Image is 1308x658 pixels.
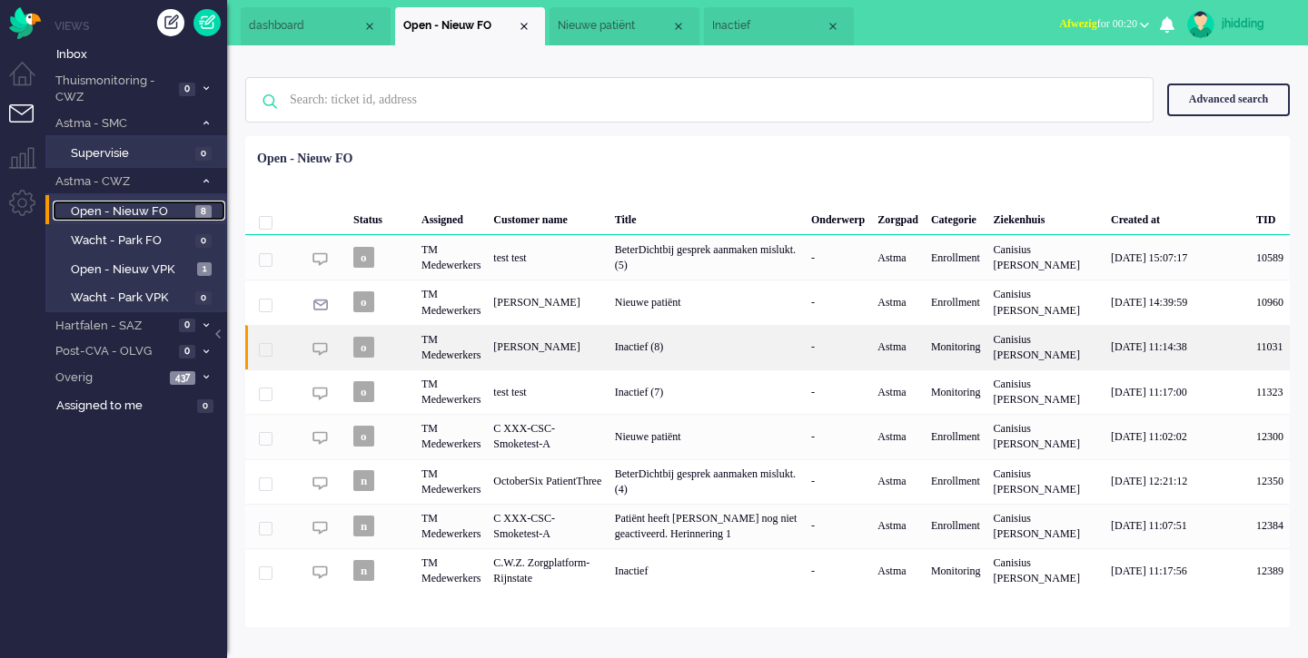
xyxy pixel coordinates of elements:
span: o [353,291,374,312]
div: Astma [871,369,925,414]
div: Monitoring [925,325,987,369]
div: Onderwerp [805,199,871,235]
a: Assigned to me 0 [53,395,227,415]
span: dashboard [249,18,362,34]
div: Astma [871,414,925,458]
span: 0 [195,147,212,161]
div: Enrollment [925,414,987,458]
span: 0 [195,234,212,248]
div: Canisius [PERSON_NAME] [987,414,1105,458]
div: TM Medewerkers [415,548,487,593]
li: View [395,7,545,45]
div: [PERSON_NAME] [487,325,608,369]
a: Wacht - Park VPK 0 [53,287,225,307]
div: - [805,369,871,414]
li: 12396 [550,7,699,45]
span: Hartfalen - SAZ [53,318,173,335]
img: ic_chat_grey.svg [312,476,328,491]
div: Close tab [517,19,531,34]
div: Astma [871,235,925,280]
div: - [805,548,871,593]
div: [DATE] 14:39:59 [1105,280,1250,324]
span: for 00:20 [1059,17,1137,30]
div: Astma [871,280,925,324]
span: 0 [179,83,195,96]
span: Thuismonitoring - CWZ [53,73,173,106]
span: 0 [195,291,212,305]
div: - [805,325,871,369]
a: Wacht - Park FO 0 [53,230,225,250]
div: 12300 [245,414,1290,458]
span: Inbox [56,46,227,64]
div: Canisius [PERSON_NAME] [987,504,1105,548]
div: test test [487,369,608,414]
a: Open - Nieuw VPK 1 [53,259,225,279]
div: 11323 [1250,369,1290,414]
li: Dashboard menu [9,62,50,103]
span: o [353,337,374,358]
div: Create ticket [157,9,184,36]
div: Zorgpad [871,199,925,235]
button: Afwezigfor 00:20 [1048,11,1160,37]
span: Post-CVA - OLVG [53,343,173,360]
div: TM Medewerkers [415,369,487,414]
span: o [353,247,374,268]
div: 12384 [1250,504,1290,548]
div: Close tab [671,19,686,34]
span: Supervisie [71,145,191,162]
div: Canisius [PERSON_NAME] [987,548,1105,593]
img: avatar [1187,11,1214,38]
div: Enrollment [925,504,987,548]
div: TM Medewerkers [415,235,487,280]
div: [DATE] 11:17:00 [1105,369,1250,414]
div: Canisius [PERSON_NAME] [987,325,1105,369]
span: o [353,426,374,447]
div: [DATE] 15:07:17 [1105,235,1250,280]
div: BeterDichtbij gesprek aanmaken mislukt. (5) [609,235,805,280]
span: Afwezig [1059,17,1096,30]
div: Nieuwe patiënt [609,280,805,324]
span: n [353,470,374,491]
div: TM Medewerkers [415,414,487,458]
div: Inactief [609,548,805,593]
div: test test [487,235,608,280]
div: TM Medewerkers [415,459,487,504]
div: 12350 [245,459,1290,504]
div: Created at [1105,199,1250,235]
div: - [805,459,871,504]
div: Close tab [362,19,377,34]
div: jhidding [1222,15,1290,33]
span: Open - Nieuw FO [71,203,191,221]
div: Status [347,199,415,235]
div: Monitoring [925,548,987,593]
div: Monitoring [925,369,987,414]
div: 10960 [245,280,1290,324]
img: ic_chat_grey.svg [312,341,328,357]
span: 0 [179,345,195,358]
span: Assigned to me [56,398,192,415]
span: 437 [170,371,195,385]
span: Wacht - Park VPK [71,290,191,307]
div: Astma [871,504,925,548]
span: Nieuwe patiënt [558,18,671,34]
img: ic_chat_grey.svg [312,386,328,401]
a: Inbox [53,44,227,64]
div: 11031 [245,325,1290,369]
span: o [353,381,374,402]
span: n [353,516,374,536]
input: Search: ticket id, address [276,78,1128,122]
div: OctoberSix PatientThree [487,459,608,504]
div: 10960 [1250,280,1290,324]
a: Omnidesk [9,12,41,25]
span: 0 [197,399,213,413]
a: jhidding [1184,11,1290,38]
div: BeterDichtbij gesprek aanmaken mislukt. (4) [609,459,805,504]
li: Tickets menu [9,104,50,145]
div: - [805,504,871,548]
li: 12423 [704,7,854,45]
div: 10589 [245,235,1290,280]
div: 12389 [1250,548,1290,593]
li: Views [54,18,227,34]
div: [PERSON_NAME] [487,280,608,324]
div: Inactief (8) [609,325,805,369]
